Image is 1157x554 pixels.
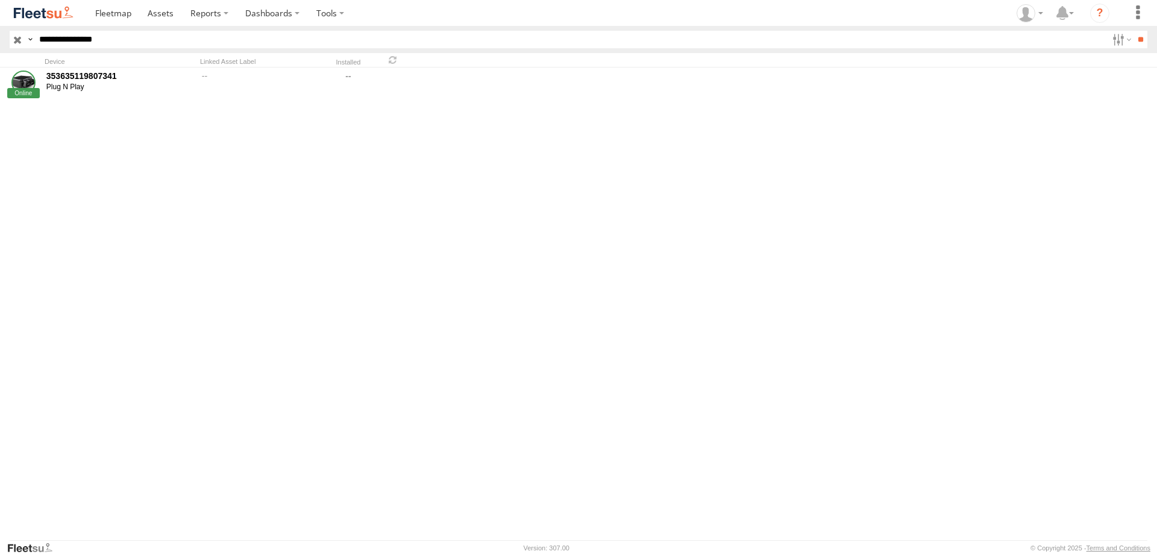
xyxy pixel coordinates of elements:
div: Plug N Play [46,83,193,92]
label: Search Filter Options [1108,31,1133,48]
div: Device [45,57,195,66]
div: © Copyright 2025 - [1030,544,1150,552]
img: fleetsu-logo-horizontal.svg [12,5,75,21]
div: Linked Asset Label [200,57,321,66]
i: ? [1090,4,1109,23]
div: Installed [325,60,371,66]
div: 353635119807341 [46,71,193,81]
span: Refresh [386,54,400,66]
label: Search Query [25,31,35,48]
div: Version: 307.00 [524,544,569,552]
a: Visit our Website [7,542,62,554]
a: Terms and Conditions [1086,544,1150,552]
div: Muhammad Babar Raza [1012,4,1047,22]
